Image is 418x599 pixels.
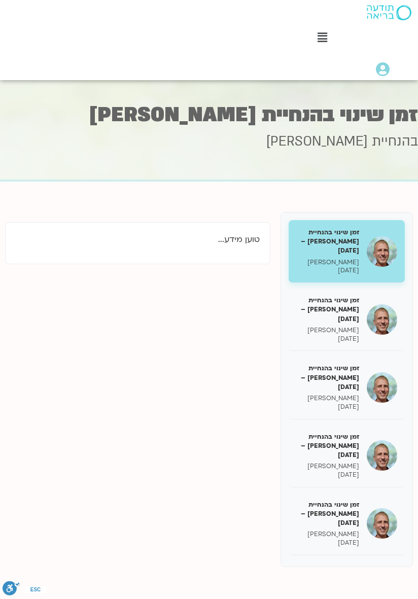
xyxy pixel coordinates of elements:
p: טוען מידע... [16,233,260,246]
p: [PERSON_NAME] [296,394,359,403]
h5: זמן שינוי בהנחיית [PERSON_NAME] – [DATE] [296,296,359,324]
p: [DATE] [296,539,359,547]
p: [PERSON_NAME] [296,258,359,267]
p: [DATE] [296,266,359,275]
span: [PERSON_NAME] [266,132,368,151]
h5: זמן שינוי בהנחיית [PERSON_NAME] – [DATE] [296,432,359,460]
h5: זמן שינוי בהנחיית [PERSON_NAME] – [DATE] [296,228,359,256]
h5: זמן שינוי בהנחיית [PERSON_NAME] – [DATE] [296,500,359,528]
span: בהנחיית [372,132,418,151]
img: זמן שינוי בהנחיית ניב אידלמן – 29/10/24 [367,236,397,267]
p: [DATE] [296,335,359,343]
p: [DATE] [296,403,359,411]
img: זמן שינוי בהנחיית ניב אידלמן – 19/11/24 [367,440,397,471]
p: [PERSON_NAME] [296,326,359,335]
img: תודעה בריאה [367,5,411,20]
p: [PERSON_NAME] [296,530,359,539]
img: זמן שינוי בהנחיית ניב אידלמן – 12/11/24 [367,372,397,403]
p: [PERSON_NAME] [296,462,359,471]
h5: זמן שינוי בהנחיית [PERSON_NAME] – [DATE] [296,364,359,392]
p: [DATE] [296,471,359,479]
img: זמן שינוי בהנחיית ניב אידלמן – 05/11/24 [367,304,397,335]
img: זמן שינוי בהנחיית ניב אידלמן – 26/11/24 [367,508,397,539]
